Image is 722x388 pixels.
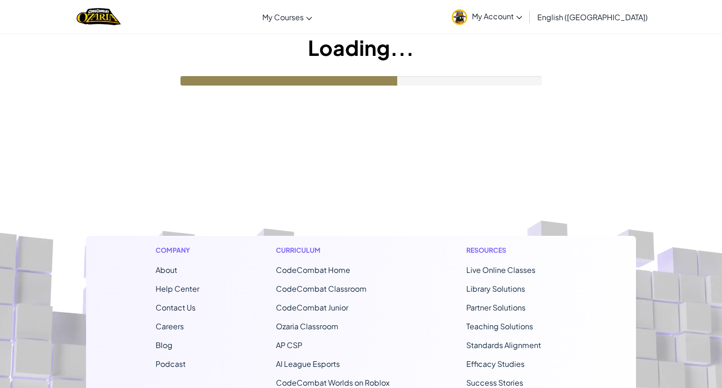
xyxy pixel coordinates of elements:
img: avatar [452,9,467,25]
a: Success Stories [466,378,523,388]
span: CodeCombat Home [276,265,350,275]
a: Library Solutions [466,284,525,294]
a: Ozaria Classroom [276,321,338,331]
h1: Curriculum [276,245,390,255]
a: AI League Esports [276,359,340,369]
a: CodeCombat Worlds on Roblox [276,378,390,388]
a: Careers [156,321,184,331]
span: My Account [472,11,522,21]
a: CodeCombat Junior [276,303,348,312]
a: AP CSP [276,340,302,350]
a: Podcast [156,359,186,369]
span: My Courses [262,12,304,22]
a: Efficacy Studies [466,359,525,369]
h1: Company [156,245,199,255]
a: Live Online Classes [466,265,535,275]
a: Blog [156,340,173,350]
a: Teaching Solutions [466,321,533,331]
a: Ozaria by CodeCombat logo [77,7,120,26]
a: About [156,265,177,275]
h1: Resources [466,245,566,255]
img: Home [77,7,120,26]
a: Partner Solutions [466,303,526,312]
a: Standards Alignment [466,340,541,350]
a: English ([GEOGRAPHIC_DATA]) [533,4,652,30]
a: My Courses [258,4,317,30]
a: My Account [447,2,527,31]
a: CodeCombat Classroom [276,284,367,294]
span: Contact Us [156,303,196,312]
a: Help Center [156,284,199,294]
span: English ([GEOGRAPHIC_DATA]) [537,12,648,22]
